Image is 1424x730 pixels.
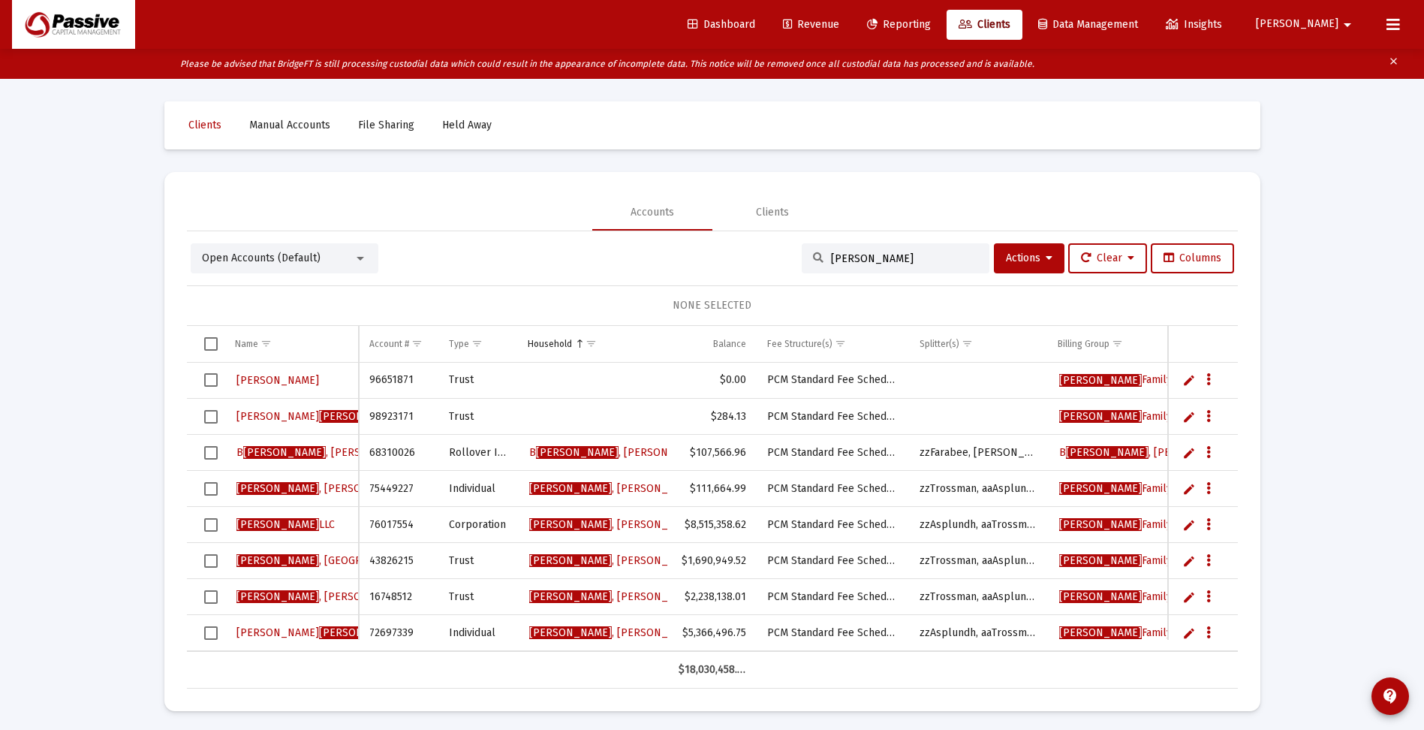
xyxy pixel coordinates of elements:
[204,410,218,424] div: Select row
[920,338,959,350] div: Splitter(s)
[438,363,517,399] td: Trust
[528,478,701,500] a: [PERSON_NAME], [PERSON_NAME]
[529,626,754,639] span: , [PERSON_NAME] Household
[1006,252,1052,264] span: Actions
[236,482,319,495] span: [PERSON_NAME]
[528,338,572,350] div: Household
[430,110,504,140] a: Held Away
[1059,410,1142,423] span: [PERSON_NAME]
[235,442,415,464] a: B[PERSON_NAME], [PERSON_NAME]
[1182,446,1196,460] a: Edit
[438,471,517,507] td: Individual
[369,338,409,350] div: Account #
[237,110,342,140] a: Manual Accounts
[1059,482,1142,495] span: [PERSON_NAME]
[1182,373,1196,387] a: Edit
[688,18,755,31] span: Dashboard
[713,338,746,350] div: Balance
[529,518,612,531] span: [PERSON_NAME]
[236,374,319,387] span: [PERSON_NAME]
[249,119,330,131] span: Manual Accounts
[668,471,756,507] td: $111,664.99
[1026,10,1150,40] a: Data Management
[529,590,754,603] span: , [PERSON_NAME] Household
[1151,243,1234,273] button: Columns
[757,471,910,507] td: PCM Standard Fee Schedule
[909,579,1046,615] td: zzTrossman, aaAsplundh
[204,626,218,640] div: Select row
[204,373,218,387] div: Select row
[529,482,612,495] span: [PERSON_NAME]
[204,337,218,351] div: Select all
[867,18,931,31] span: Reporting
[471,338,483,349] span: Show filter options for column 'Type'
[236,554,424,567] span: , [GEOGRAPHIC_DATA]
[438,507,517,543] td: Corporation
[994,243,1064,273] button: Actions
[236,590,407,603] span: , [PERSON_NAME]
[947,10,1022,40] a: Clients
[757,615,910,651] td: PCM Standard Fee Schedule
[188,119,221,131] span: Clients
[1059,626,1142,639] span: [PERSON_NAME]
[586,338,597,349] span: Show filter options for column 'Household'
[835,338,846,349] span: Show filter options for column 'Fee Structure(s)'
[438,399,517,435] td: Trust
[359,326,438,362] td: Column Account #
[909,543,1046,579] td: zzTrossman, aaAsplundh
[757,579,910,615] td: PCM Standard Fee Schedule
[236,554,319,567] span: [PERSON_NAME]
[1381,687,1399,705] mat-icon: contact_support
[359,543,438,579] td: 43826215
[1166,18,1222,31] span: Insights
[1059,518,1142,531] span: [PERSON_NAME]
[517,326,668,362] td: Column Household
[1059,626,1239,639] span: Family Billing Group
[631,205,674,220] div: Accounts
[1058,442,1271,464] a: B[PERSON_NAME], [PERSON_NAME] Group
[536,446,619,459] span: [PERSON_NAME]
[909,615,1046,651] td: zzAsplundh, aaTrossman
[359,615,438,651] td: 72697339
[235,622,403,644] a: [PERSON_NAME][PERSON_NAME]
[1164,252,1221,264] span: Columns
[668,363,756,399] td: $0.00
[438,435,517,471] td: Rollover IRA
[1238,9,1374,39] button: [PERSON_NAME]
[767,338,832,350] div: Fee Structure(s)
[1058,550,1240,572] a: [PERSON_NAME]Family Billing Group
[855,10,943,40] a: Reporting
[1112,338,1123,349] span: Show filter options for column 'Billing Group'
[529,626,612,639] span: [PERSON_NAME]
[1388,53,1399,75] mat-icon: clear
[235,586,408,608] a: [PERSON_NAME], [PERSON_NAME]
[442,119,492,131] span: Held Away
[529,590,612,603] span: [PERSON_NAME]
[438,615,517,651] td: Individual
[909,507,1046,543] td: zzAsplundh, aaTrossman
[757,435,910,471] td: PCM Standard Fee Schedule
[756,205,789,220] div: Clients
[202,252,321,264] span: Open Accounts (Default)
[236,446,414,459] span: B , [PERSON_NAME]
[319,626,402,639] span: [PERSON_NAME]
[1182,554,1196,568] a: Edit
[1182,518,1196,532] a: Edit
[1059,554,1239,567] span: Family Billing Group
[1066,446,1149,459] span: [PERSON_NAME]
[236,590,319,603] span: [PERSON_NAME]
[1068,243,1147,273] button: Clear
[1058,514,1240,536] a: [PERSON_NAME]Family Billing Group
[204,446,218,460] div: Select row
[529,554,612,567] span: [PERSON_NAME]
[1058,369,1240,391] a: [PERSON_NAME]Family Billing Group
[204,554,218,568] div: Select row
[528,550,756,572] a: [PERSON_NAME], [PERSON_NAME] Household
[1182,590,1196,604] a: Edit
[528,442,763,464] a: B[PERSON_NAME], [PERSON_NAME] Household
[235,550,426,572] a: [PERSON_NAME], [GEOGRAPHIC_DATA]
[909,435,1046,471] td: zzFarabee, [PERSON_NAME]
[528,622,756,644] a: [PERSON_NAME], [PERSON_NAME] Household
[1338,10,1356,40] mat-icon: arrow_drop_down
[176,110,233,140] a: Clients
